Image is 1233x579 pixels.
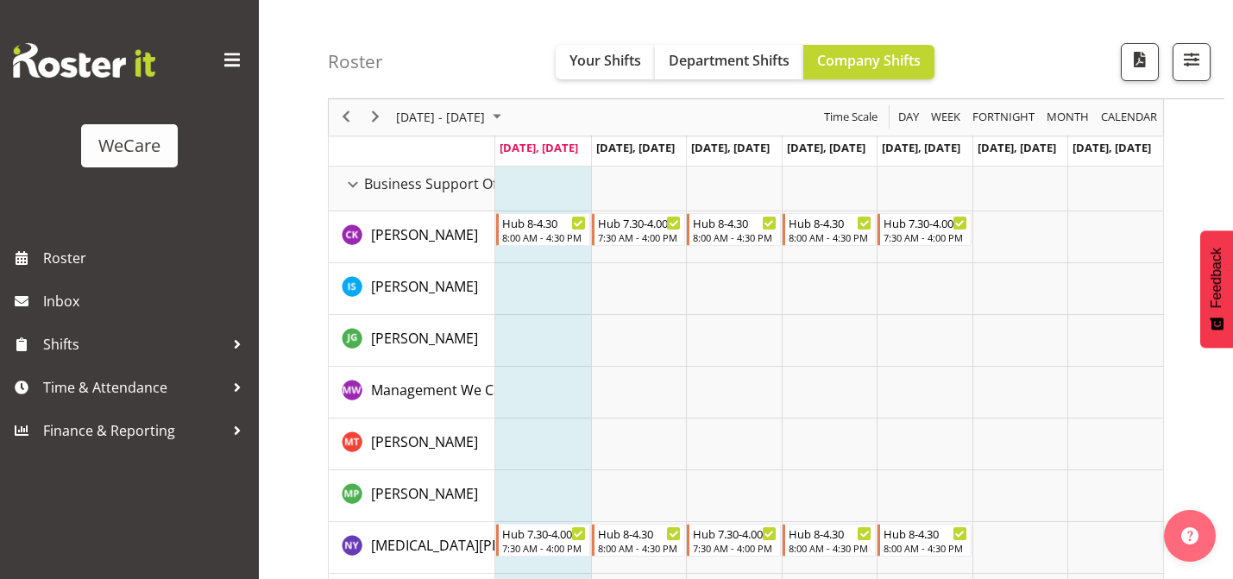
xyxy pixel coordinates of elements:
[500,140,578,155] span: [DATE], [DATE]
[371,277,478,296] span: [PERSON_NAME]
[669,51,789,70] span: Department Shifts
[789,214,872,231] div: Hub 8-4.30
[335,107,358,129] button: Previous
[884,214,967,231] div: Hub 7.30-4.00
[371,380,515,400] a: Management We Care
[43,374,224,400] span: Time & Attendance
[361,99,390,135] div: next period
[882,140,960,155] span: [DATE], [DATE]
[928,107,964,129] button: Timeline Week
[978,140,1056,155] span: [DATE], [DATE]
[569,51,641,70] span: Your Shifts
[371,535,586,556] a: [MEDICAL_DATA][PERSON_NAME]
[556,45,655,79] button: Your Shifts
[691,140,770,155] span: [DATE], [DATE]
[371,484,478,503] span: [PERSON_NAME]
[13,43,155,78] img: Rosterit website logo
[329,522,495,574] td: Nikita Yates resource
[878,213,972,246] div: Chloe Kim"s event - Hub 7.30-4.00 Begin From Friday, October 3, 2025 at 7:30:00 AM GMT+13:00 Ends...
[364,173,520,194] span: Business Support Office
[821,107,881,129] button: Time Scale
[783,524,877,557] div: Nikita Yates"s event - Hub 8-4.30 Begin From Thursday, October 2, 2025 at 8:00:00 AM GMT+13:00 En...
[878,524,972,557] div: Nikita Yates"s event - Hub 8-4.30 Begin From Friday, October 3, 2025 at 8:00:00 AM GMT+13:00 Ends...
[884,525,967,542] div: Hub 8-4.30
[329,419,495,470] td: Michelle Thomas resource
[328,52,383,72] h4: Roster
[592,524,686,557] div: Nikita Yates"s event - Hub 8-4.30 Begin From Tuesday, September 30, 2025 at 8:00:00 AM GMT+13:00 ...
[329,160,495,211] td: Business Support Office resource
[329,367,495,419] td: Management We Care resource
[364,107,387,129] button: Next
[1044,107,1092,129] button: Timeline Month
[394,107,487,129] span: [DATE] - [DATE]
[371,432,478,451] span: [PERSON_NAME]
[1209,248,1224,308] span: Feedback
[687,524,781,557] div: Nikita Yates"s event - Hub 7.30-4.00 Begin From Wednesday, October 1, 2025 at 7:30:00 AM GMT+13:0...
[371,431,478,452] a: [PERSON_NAME]
[43,288,250,314] span: Inbox
[598,214,682,231] div: Hub 7.30-4.00
[371,225,478,244] span: [PERSON_NAME]
[1098,107,1161,129] button: Month
[371,381,515,400] span: Management We Care
[496,213,590,246] div: Chloe Kim"s event - Hub 8-4.30 Begin From Monday, September 29, 2025 at 8:00:00 AM GMT+13:00 Ends...
[884,230,967,244] div: 7:30 AM - 4:00 PM
[803,45,934,79] button: Company Shifts
[687,213,781,246] div: Chloe Kim"s event - Hub 8-4.30 Begin From Wednesday, October 1, 2025 at 8:00:00 AM GMT+13:00 Ends...
[789,541,872,555] div: 8:00 AM - 4:30 PM
[496,524,590,557] div: Nikita Yates"s event - Hub 7.30-4.00 Begin From Monday, September 29, 2025 at 7:30:00 AM GMT+13:0...
[783,213,877,246] div: Chloe Kim"s event - Hub 8-4.30 Begin From Thursday, October 2, 2025 at 8:00:00 AM GMT+13:00 Ends ...
[693,214,777,231] div: Hub 8-4.30
[896,107,922,129] button: Timeline Day
[502,214,586,231] div: Hub 8-4.30
[329,263,495,315] td: Isabel Simcox resource
[329,211,495,263] td: Chloe Kim resource
[592,213,686,246] div: Chloe Kim"s event - Hub 7.30-4.00 Begin From Tuesday, September 30, 2025 at 7:30:00 AM GMT+13:00 ...
[929,107,962,129] span: Week
[655,45,803,79] button: Department Shifts
[98,133,160,159] div: WeCare
[693,230,777,244] div: 8:00 AM - 4:30 PM
[1099,107,1159,129] span: calendar
[371,224,478,245] a: [PERSON_NAME]
[1073,140,1151,155] span: [DATE], [DATE]
[331,99,361,135] div: previous period
[596,140,675,155] span: [DATE], [DATE]
[329,315,495,367] td: Janine Grundler resource
[371,483,478,504] a: [PERSON_NAME]
[789,230,872,244] div: 8:00 AM - 4:30 PM
[502,525,586,542] div: Hub 7.30-4.00
[329,470,495,522] td: Millie Pumphrey resource
[598,541,682,555] div: 8:00 AM - 4:30 PM
[789,525,872,542] div: Hub 8-4.30
[502,230,586,244] div: 8:00 AM - 4:30 PM
[896,107,921,129] span: Day
[371,329,478,348] span: [PERSON_NAME]
[390,99,512,135] div: Sep 29 - Oct 05, 2025
[1200,230,1233,348] button: Feedback - Show survey
[393,107,509,129] button: September 2025
[970,107,1038,129] button: Fortnight
[787,140,865,155] span: [DATE], [DATE]
[371,276,478,297] a: [PERSON_NAME]
[371,328,478,349] a: [PERSON_NAME]
[502,541,586,555] div: 7:30 AM - 4:00 PM
[971,107,1036,129] span: Fortnight
[371,536,586,555] span: [MEDICAL_DATA][PERSON_NAME]
[1121,43,1159,81] button: Download a PDF of the roster according to the set date range.
[1045,107,1091,129] span: Month
[598,230,682,244] div: 7:30 AM - 4:00 PM
[43,331,224,357] span: Shifts
[43,245,250,271] span: Roster
[693,541,777,555] div: 7:30 AM - 4:00 PM
[693,525,777,542] div: Hub 7.30-4.00
[598,525,682,542] div: Hub 8-4.30
[1173,43,1211,81] button: Filter Shifts
[822,107,879,129] span: Time Scale
[1181,527,1198,544] img: help-xxl-2.png
[817,51,921,70] span: Company Shifts
[884,541,967,555] div: 8:00 AM - 4:30 PM
[43,418,224,444] span: Finance & Reporting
